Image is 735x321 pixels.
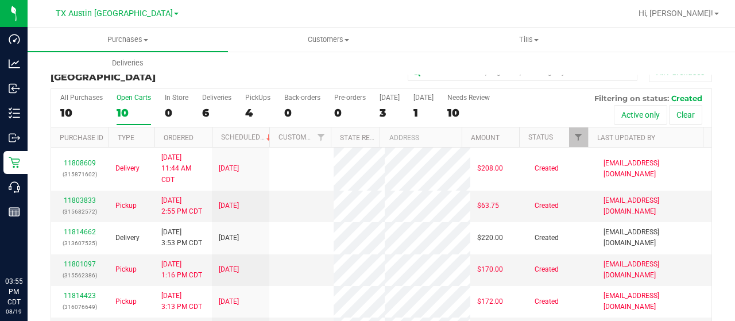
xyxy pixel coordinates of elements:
div: 0 [284,106,320,119]
p: (315682572) [58,206,102,217]
span: Created [535,233,559,243]
span: Filtering on status: [594,94,669,103]
span: [DATE] 1:16 PM CDT [161,259,202,281]
a: Last Updated By [597,134,655,142]
div: All Purchases [60,94,103,102]
inline-svg: Reports [9,206,20,218]
a: Customers [228,28,428,52]
span: [DATE] [219,296,239,307]
span: [EMAIL_ADDRESS][DOMAIN_NAME] [604,291,705,312]
div: 1 [413,106,434,119]
a: Ordered [164,134,194,142]
span: Created [535,200,559,211]
span: Created [535,296,559,307]
th: Address [380,127,462,148]
span: [EMAIL_ADDRESS][DOMAIN_NAME] [604,195,705,217]
div: [DATE] [413,94,434,102]
span: Created [535,264,559,275]
p: (315562386) [58,270,102,281]
span: $170.00 [477,264,503,275]
div: Back-orders [284,94,320,102]
div: Pre-orders [334,94,366,102]
p: 08/19 [5,307,22,316]
div: Needs Review [447,94,490,102]
span: $208.00 [477,163,503,174]
a: 11814423 [64,292,96,300]
div: [DATE] [380,94,400,102]
span: $220.00 [477,233,503,243]
span: [EMAIL_ADDRESS][DOMAIN_NAME] [604,259,705,281]
p: (313607525) [58,238,102,249]
span: [DATE] [219,200,239,211]
a: Filter [312,127,331,147]
a: Tills [428,28,629,52]
span: $172.00 [477,296,503,307]
inline-svg: Analytics [9,58,20,69]
a: State Registry ID [340,134,400,142]
span: [EMAIL_ADDRESS][DOMAIN_NAME] [604,227,705,249]
a: 11801097 [64,260,96,268]
div: 6 [202,106,231,119]
div: 10 [60,106,103,119]
span: [DATE] [219,163,239,174]
span: Deliveries [96,58,159,68]
span: [DATE] 3:53 PM CDT [161,227,202,249]
inline-svg: Inventory [9,107,20,119]
inline-svg: Call Center [9,181,20,193]
iframe: Resource center [11,229,46,264]
button: Clear [669,105,702,125]
a: Scheduled [221,133,273,141]
span: Pickup [115,264,137,275]
div: PickUps [245,94,270,102]
span: Hi, [PERSON_NAME]! [639,9,713,18]
a: Status [528,133,553,141]
a: Filter [569,127,588,147]
span: [DATE] 2:55 PM CDT [161,195,202,217]
button: Active only [614,105,667,125]
div: In Store [165,94,188,102]
a: Customer [278,133,314,141]
span: [DATE] 11:44 AM CDT [161,152,205,185]
a: 11803833 [64,196,96,204]
h3: Purchase Summary: [51,62,271,82]
span: Customers [229,34,428,45]
span: [DATE] [219,233,239,243]
p: (316076649) [58,301,102,312]
span: Pickup [115,200,137,211]
a: Amount [471,134,500,142]
span: [EMAIL_ADDRESS][DOMAIN_NAME] [604,158,705,180]
span: TX Austin [GEOGRAPHIC_DATA] [56,9,173,18]
inline-svg: Retail [9,157,20,168]
div: 0 [334,106,366,119]
span: Created [535,163,559,174]
div: Deliveries [202,94,231,102]
a: Type [118,134,134,142]
p: 03:55 PM CDT [5,276,22,307]
div: 10 [117,106,151,119]
div: 4 [245,106,270,119]
span: Delivery [115,233,140,243]
span: Tills [429,34,628,45]
a: 11808609 [64,159,96,167]
p: (315871602) [58,169,102,180]
span: Purchases [28,34,228,45]
inline-svg: Dashboard [9,33,20,45]
a: 11814662 [64,228,96,236]
inline-svg: Outbound [9,132,20,144]
span: Delivery [115,163,140,174]
div: 0 [165,106,188,119]
inline-svg: Inbound [9,83,20,94]
span: Created [671,94,702,103]
a: Deliveries [28,51,228,75]
div: 3 [380,106,400,119]
a: Purchase ID [60,134,103,142]
div: 10 [447,106,490,119]
span: [DATE] 3:13 PM CDT [161,291,202,312]
div: Open Carts [117,94,151,102]
span: $63.75 [477,200,499,211]
span: Pickup [115,296,137,307]
span: [DATE] [219,264,239,275]
a: Purchases [28,28,228,52]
